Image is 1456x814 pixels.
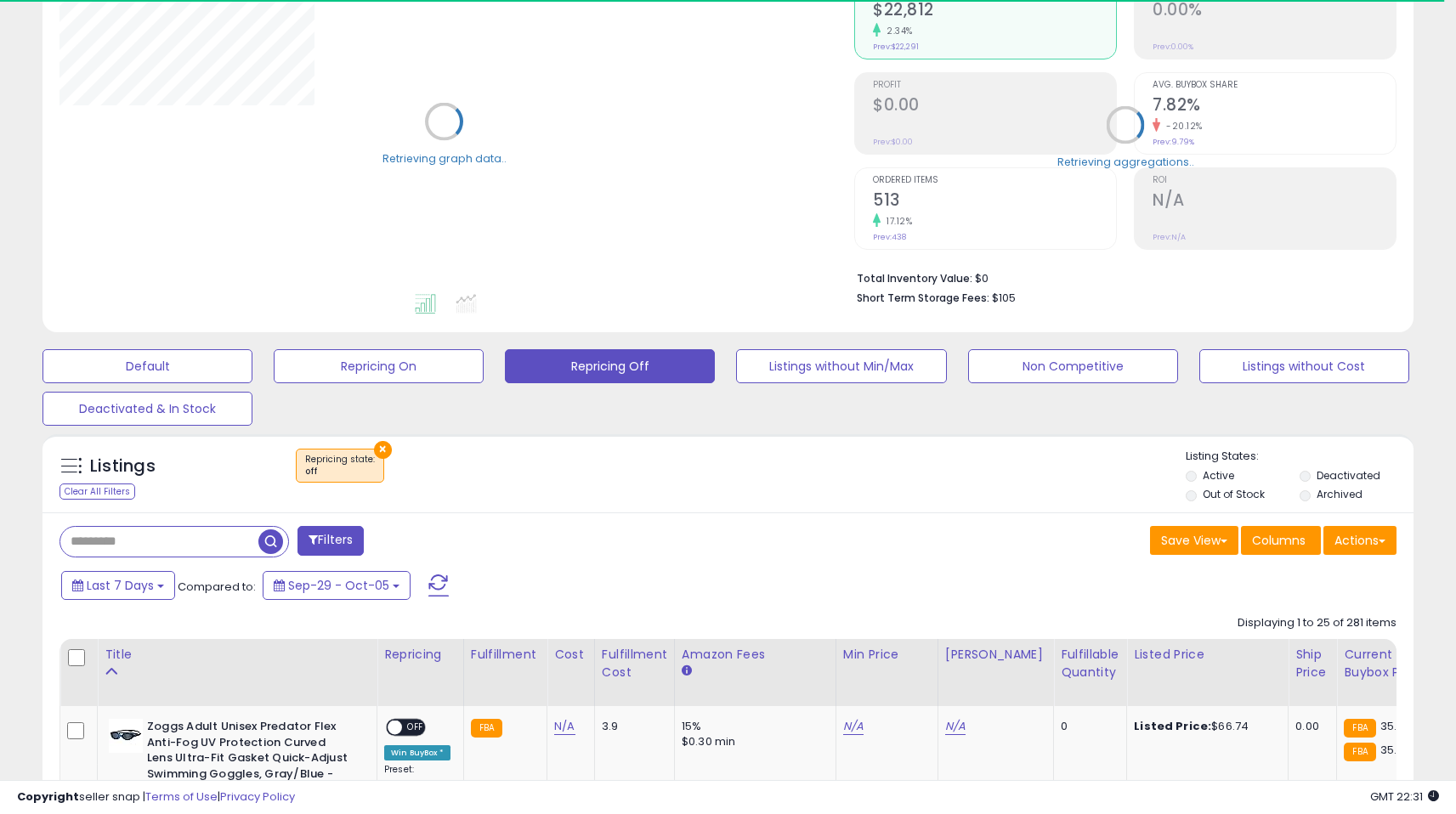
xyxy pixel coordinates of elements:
[42,392,252,426] button: Deactivated & In Stock
[384,646,456,664] div: Repricing
[1317,468,1380,483] label: Deactivated
[59,483,135,500] div: Clear All Filters
[945,718,966,735] a: N/A
[602,646,667,681] div: Fulfillment Cost
[602,719,661,734] div: 3.9
[17,789,79,805] strong: Copyright
[1061,719,1113,734] div: 0
[682,664,692,679] small: Amazon Fees.
[402,721,429,735] span: OFF
[682,646,829,664] div: Amazon Fees
[682,734,823,749] div: $0.30 min
[682,719,823,734] div: 15%
[843,646,931,664] div: Min Price
[1317,487,1363,501] label: Archived
[1295,719,1323,734] div: 0.00
[1203,487,1265,501] label: Out of Stock
[968,349,1178,383] button: Non Competitive
[17,789,295,806] div: seller snap | |
[274,349,484,383] button: Repricing On
[1199,349,1409,383] button: Listings without Cost
[843,718,864,735] a: N/A
[1134,719,1275,734] div: $66.74
[87,577,154,594] span: Last 7 Days
[1344,719,1375,738] small: FBA
[220,789,295,805] a: Privacy Policy
[945,646,1046,664] div: [PERSON_NAME]
[1295,646,1329,681] div: Ship Price
[1252,532,1306,549] span: Columns
[1150,526,1238,555] button: Save View
[1370,789,1439,805] span: 2025-10-13 22:31 GMT
[178,579,256,595] span: Compared to:
[554,646,587,664] div: Cost
[1061,646,1119,681] div: Fulfillable Quantity
[1186,449,1414,465] p: Listing States:
[1134,718,1211,734] b: Listed Price:
[1238,615,1397,631] div: Displaying 1 to 25 of 281 items
[1241,526,1321,555] button: Columns
[1380,742,1410,758] span: 35.79
[1203,468,1234,483] label: Active
[1344,743,1375,761] small: FBA
[1323,526,1397,555] button: Actions
[61,571,175,600] button: Last 7 Days
[1380,718,1411,734] span: 35.28
[145,789,218,805] a: Terms of Use
[505,349,715,383] button: Repricing Off
[736,349,946,383] button: Listings without Min/Max
[384,745,450,760] div: Win BuyBox *
[374,441,392,459] button: ×
[42,349,252,383] button: Default
[1344,646,1431,681] div: Current Buybox Price
[90,455,156,478] h5: Listings
[109,719,143,753] img: 31wtEZ1to-L._SL40_.jpg
[471,719,502,738] small: FBA
[382,150,507,166] div: Retrieving graph data..
[263,571,411,600] button: Sep-29 - Oct-05
[1057,154,1194,169] div: Retrieving aggregations..
[554,718,575,735] a: N/A
[1134,646,1281,664] div: Listed Price
[147,719,354,802] b: Zoggs Adult Unisex Predator Flex Anti-Fog UV Protection Curved Lens Ultra-Fit Gasket Quick-Adjust...
[297,526,364,556] button: Filters
[105,646,370,664] div: Title
[305,453,375,478] span: Repricing state :
[288,577,389,594] span: Sep-29 - Oct-05
[305,466,375,478] div: off
[471,646,540,664] div: Fulfillment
